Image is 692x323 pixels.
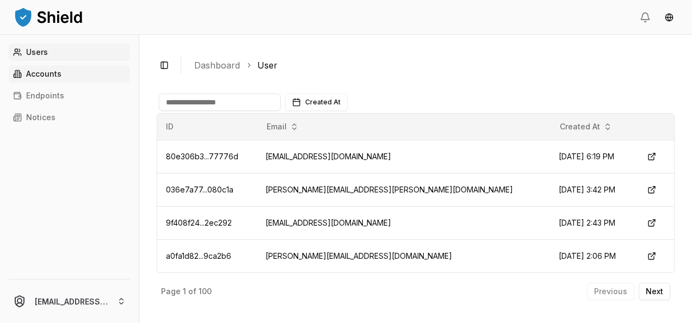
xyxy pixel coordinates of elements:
td: [EMAIL_ADDRESS][DOMAIN_NAME] [257,206,550,239]
th: ID [157,114,257,140]
p: Page [161,288,181,295]
a: User [257,59,277,72]
span: [DATE] 2:06 PM [559,251,616,260]
span: 80e306b3...77776d [166,152,238,161]
span: 036e7a77...080c1a [166,185,233,194]
button: Email [262,118,303,135]
img: ShieldPay Logo [13,6,84,28]
p: Accounts [26,70,61,78]
p: Next [646,288,663,295]
p: [EMAIL_ADDRESS][DOMAIN_NAME] [35,296,108,307]
button: Created At [555,118,616,135]
button: Next [639,283,670,300]
a: Users [9,44,130,61]
p: Endpoints [26,92,64,100]
td: [EMAIL_ADDRESS][DOMAIN_NAME] [257,140,550,173]
td: [PERSON_NAME][EMAIL_ADDRESS][DOMAIN_NAME] [257,239,550,272]
a: Dashboard [194,59,240,72]
nav: breadcrumb [194,59,666,72]
span: a0fa1d82...9ca2b6 [166,251,231,260]
td: [PERSON_NAME][EMAIL_ADDRESS][PERSON_NAME][DOMAIN_NAME] [257,173,550,206]
p: Users [26,48,48,56]
p: of [188,288,196,295]
a: Endpoints [9,87,130,104]
span: [DATE] 3:42 PM [559,185,615,194]
span: [DATE] 2:43 PM [559,218,615,227]
span: Created At [305,98,341,107]
a: Accounts [9,65,130,83]
button: Created At [285,94,348,111]
p: 1 [183,288,186,295]
span: [DATE] 6:19 PM [559,152,614,161]
p: Notices [26,114,55,121]
span: 9f408f24...2ec292 [166,218,232,227]
button: [EMAIL_ADDRESS][DOMAIN_NAME] [4,284,134,319]
p: 100 [199,288,212,295]
a: Notices [9,109,130,126]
